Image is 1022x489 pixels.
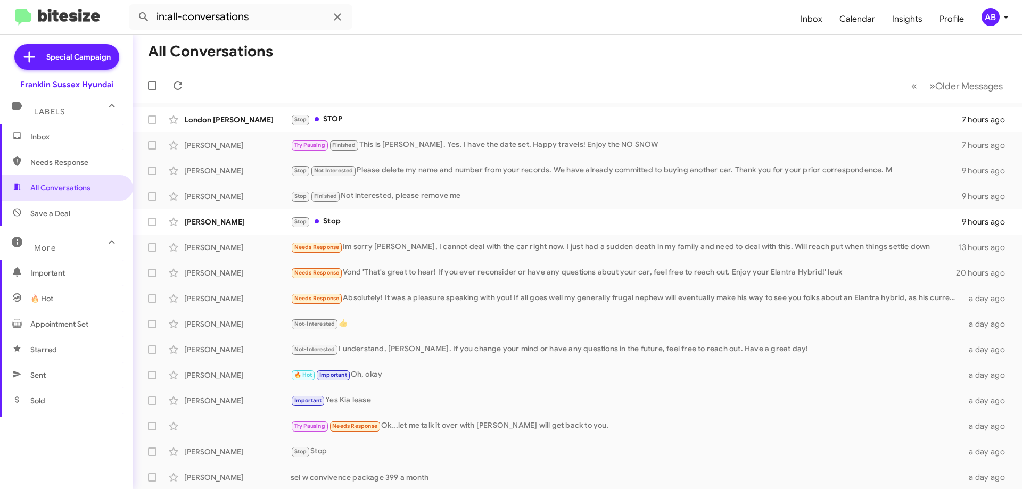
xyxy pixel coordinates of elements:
div: Im sorry [PERSON_NAME], I cannot deal with the car right now. I just had a sudden death in my fam... [291,241,958,253]
div: [PERSON_NAME] [184,217,291,227]
span: Sent [30,370,46,380]
span: Appointment Set [30,319,88,329]
span: Needs Response [294,295,340,302]
span: Inbox [30,131,121,142]
div: Not interested, please remove me [291,190,962,202]
span: 🔥 Hot [30,293,53,304]
div: a day ago [962,293,1013,304]
div: [PERSON_NAME] [184,191,291,202]
div: Please delete my name and number from your records. We have already committed to buying another c... [291,164,962,177]
a: Inbox [792,4,831,35]
div: [PERSON_NAME] [184,446,291,457]
div: Yes Kia lease [291,394,962,407]
div: This is [PERSON_NAME]. Yes. I have the date set. Happy travels! Enjoy the NO SNOW [291,139,962,151]
span: Stop [294,448,307,455]
div: 👍 [291,318,962,330]
span: Finished [332,142,356,148]
div: a day ago [962,344,1013,355]
a: Calendar [831,4,884,35]
div: Stop [291,445,962,458]
div: 9 hours ago [962,191,1013,202]
button: Next [923,75,1009,97]
span: Stop [294,167,307,174]
div: Franklin Sussex Hyundai [20,79,113,90]
span: Try Pausing [294,142,325,148]
nav: Page navigation example [905,75,1009,97]
span: Needs Response [294,269,340,276]
div: [PERSON_NAME] [184,472,291,483]
div: [PERSON_NAME] [184,344,291,355]
button: Previous [905,75,924,97]
span: Important [294,397,322,404]
div: [PERSON_NAME] [184,370,291,380]
span: Not-Interested [294,346,335,353]
div: Vond 'That's great to hear! If you ever reconsider or have any questions about your car, feel fre... [291,267,956,279]
h1: All Conversations [148,43,273,60]
span: Not Interested [314,167,353,174]
span: Finished [314,193,337,200]
span: Older Messages [935,80,1003,92]
input: Search [129,4,352,30]
span: Save a Deal [30,208,70,219]
span: Starred [30,344,57,355]
div: a day ago [962,421,1013,432]
div: Ok...let me talk it over with [PERSON_NAME] will get back to you. [291,420,962,432]
div: AB [982,8,1000,26]
span: Special Campaign [46,52,111,62]
div: 7 hours ago [962,114,1013,125]
a: Special Campaign [14,44,119,70]
span: 🔥 Hot [294,371,312,378]
div: [PERSON_NAME] [184,319,291,329]
button: AB [972,8,1010,26]
span: Try Pausing [294,422,325,429]
span: More [34,243,56,253]
div: 9 hours ago [962,165,1013,176]
div: a day ago [962,472,1013,483]
a: Profile [931,4,972,35]
div: a day ago [962,319,1013,329]
div: a day ago [962,395,1013,406]
div: [PERSON_NAME] [184,293,291,304]
span: Needs Response [294,244,340,251]
div: [PERSON_NAME] [184,395,291,406]
div: sel w convivence package 399 a month [291,472,962,483]
span: Sold [30,395,45,406]
div: Oh, okay [291,369,962,381]
span: Important [319,371,347,378]
div: I understand, [PERSON_NAME]. If you change your mind or have any questions in the future, feel fr... [291,343,962,355]
span: Not-Interested [294,320,335,327]
span: « [911,79,917,93]
span: Needs Response [332,422,377,429]
span: Stop [294,193,307,200]
div: [PERSON_NAME] [184,140,291,151]
span: Needs Response [30,157,121,168]
div: Stop [291,216,962,228]
span: Stop [294,218,307,225]
a: Insights [884,4,931,35]
span: Labels [34,107,65,117]
div: a day ago [962,446,1013,457]
span: Important [30,268,121,278]
div: 20 hours ago [956,268,1013,278]
div: 7 hours ago [962,140,1013,151]
div: STOP [291,113,962,126]
div: 13 hours ago [958,242,1013,253]
span: » [929,79,935,93]
div: [PERSON_NAME] [184,165,291,176]
div: a day ago [962,370,1013,380]
div: Absolutely! It was a pleasure speaking with you! If all goes well my generally frugal nephew will... [291,292,962,304]
div: [PERSON_NAME] [184,242,291,253]
div: [PERSON_NAME] [184,268,291,278]
div: London [PERSON_NAME] [184,114,291,125]
span: All Conversations [30,183,90,193]
div: 9 hours ago [962,217,1013,227]
span: Stop [294,116,307,123]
